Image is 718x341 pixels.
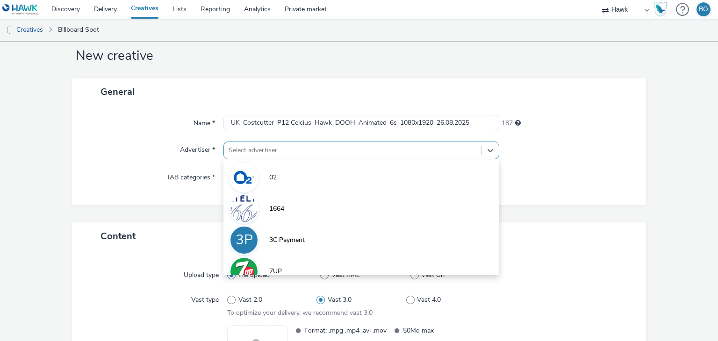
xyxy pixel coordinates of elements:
div: 3P [236,227,253,253]
input: Name [223,115,499,131]
span: To optimize your delivery, we recommend vast 3.0 [227,308,373,317]
label: Name * [190,115,219,128]
span: Vast XML [331,270,360,280]
span: File upload [238,270,270,280]
span: 50Mo max [403,325,485,336]
span: General [101,85,135,98]
label: Upload type [180,267,223,280]
h1: New creative [72,47,646,65]
span: Vast 3.0 [328,295,352,305]
div: Maximum 255 characters [515,119,521,128]
img: Hawk Academy [653,2,668,17]
div: BÖ [699,2,708,16]
span: Format: .mpg .mp4 .avi .mov [304,325,387,336]
span: Vast 4.0 [417,295,441,305]
span: 02 [269,173,277,182]
img: undefined Logo [2,4,38,15]
a: Hawk Academy [653,2,671,17]
img: 02 [230,164,258,191]
span: 1664 [269,204,284,213]
img: dooh [5,26,14,35]
span: Content [101,230,136,242]
a: Billboard Spot [53,19,104,41]
span: 7UP [269,267,282,276]
label: Vast type [187,291,223,305]
label: Advertiser * [176,142,219,155]
label: IAB categories * [164,169,219,182]
span: 3C Payment [269,235,305,245]
span: Vast Url [421,270,445,280]
img: 1664 [230,195,258,222]
span: 187 [502,119,513,128]
span: Vast 2.0 [238,295,262,305]
img: 7UP [230,258,258,285]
